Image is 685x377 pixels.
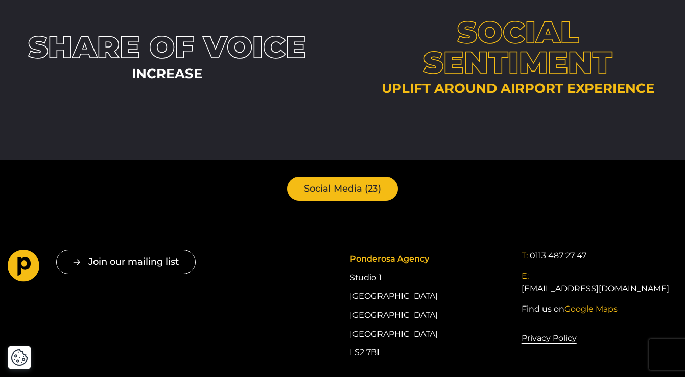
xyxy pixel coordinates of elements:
[564,304,618,314] span: Google Maps
[522,251,528,261] span: T:
[359,82,678,95] div: uplift around airport experience
[530,250,586,262] a: 0113 487 27 47
[350,250,506,362] div: Studio 1 [GEOGRAPHIC_DATA] [GEOGRAPHIC_DATA] [GEOGRAPHIC_DATA] LS2 7BL
[11,349,28,366] img: Revisit consent button
[522,282,669,295] a: [EMAIL_ADDRESS][DOMAIN_NAME]
[522,303,618,315] a: Find us onGoogle Maps
[28,29,306,65] span: SHARE OF VOICE
[522,271,529,281] span: E:
[350,254,429,264] span: Ponderosa Agency
[8,67,326,80] div: increase
[8,250,40,286] a: Go to homepage
[56,250,196,274] button: Join our mailing list
[287,177,398,201] a: Social Media (23)
[522,332,577,345] a: Privacy Policy
[423,14,612,81] span: SOCIAL SENTIMENT
[11,349,28,366] button: Cookie Settings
